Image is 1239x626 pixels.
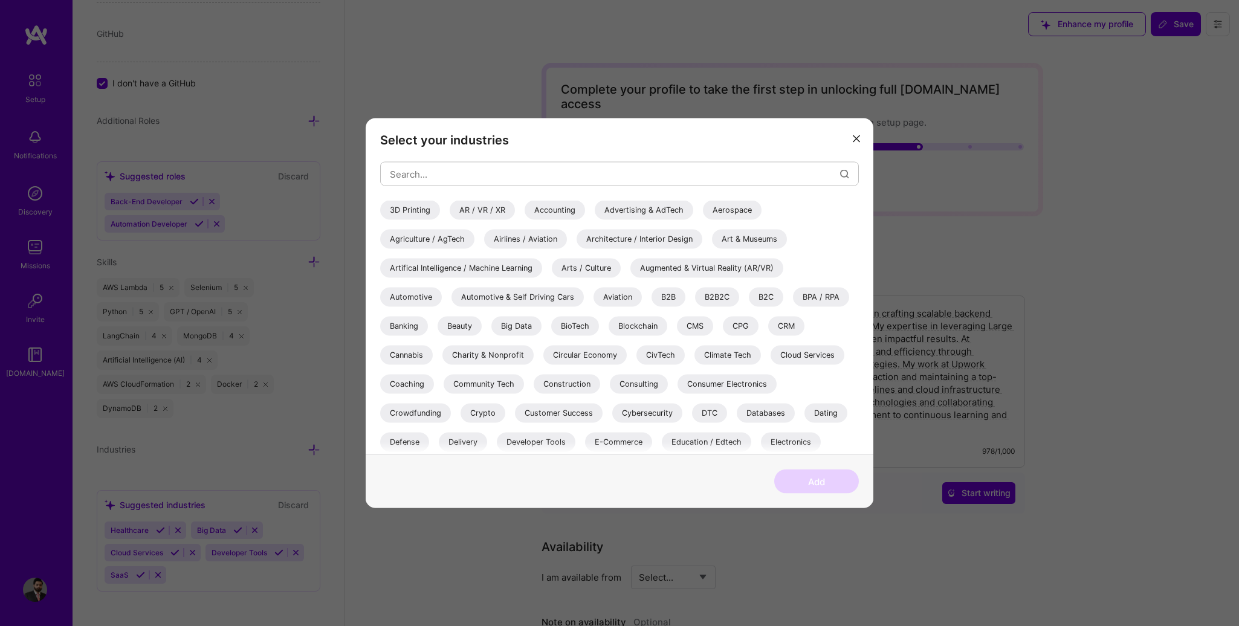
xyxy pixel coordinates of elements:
div: Databases [737,404,795,423]
div: Climate Tech [694,346,761,365]
div: E-Commerce [585,433,652,452]
input: Search... [390,158,840,189]
div: Architecture / Interior Design [577,230,702,249]
div: Blockchain [609,317,667,336]
div: Aviation [594,288,642,307]
div: Construction [534,375,600,394]
div: CMS [677,317,713,336]
div: Cybersecurity [612,404,682,423]
div: Developer Tools [497,433,575,452]
i: icon Search [840,169,849,178]
div: BioTech [551,317,599,336]
div: Defense [380,433,429,452]
div: Artifical Intelligence / Machine Learning [380,259,542,278]
div: Airlines / Aviation [484,230,567,249]
div: Coaching [380,375,434,394]
div: B2B [652,288,685,307]
div: Automotive & Self Driving Cars [451,288,584,307]
div: Cannabis [380,346,433,365]
div: DTC [692,404,727,423]
div: Big Data [491,317,542,336]
div: Community Tech [444,375,524,394]
div: Aerospace [703,201,762,220]
div: Education / Edtech [662,433,751,452]
div: B2B2C [695,288,739,307]
div: Cloud Services [771,346,844,365]
div: Consulting [610,375,668,394]
div: 3D Printing [380,201,440,220]
div: Arts / Culture [552,259,621,278]
div: Augmented & Virtual Reality (AR/VR) [630,259,783,278]
div: Automotive [380,288,442,307]
div: CivTech [636,346,685,365]
div: Dating [804,404,847,423]
div: Delivery [439,433,487,452]
div: Customer Success [515,404,603,423]
div: Beauty [438,317,482,336]
h3: Select your industries [380,133,859,147]
div: Accounting [525,201,585,220]
div: Circular Economy [543,346,627,365]
button: Add [774,469,859,494]
div: Crowdfunding [380,404,451,423]
div: modal [366,118,873,508]
div: CRM [768,317,804,336]
div: BPA / RPA [793,288,849,307]
div: Charity & Nonprofit [442,346,534,365]
div: CPG [723,317,759,336]
div: Banking [380,317,428,336]
div: Consumer Electronics [678,375,777,394]
div: Electronics [761,433,821,452]
i: icon Close [853,135,860,142]
div: B2C [749,288,783,307]
div: Art & Museums [712,230,787,249]
div: Agriculture / AgTech [380,230,474,249]
div: AR / VR / XR [450,201,515,220]
div: Crypto [461,404,505,423]
div: Advertising & AdTech [595,201,693,220]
